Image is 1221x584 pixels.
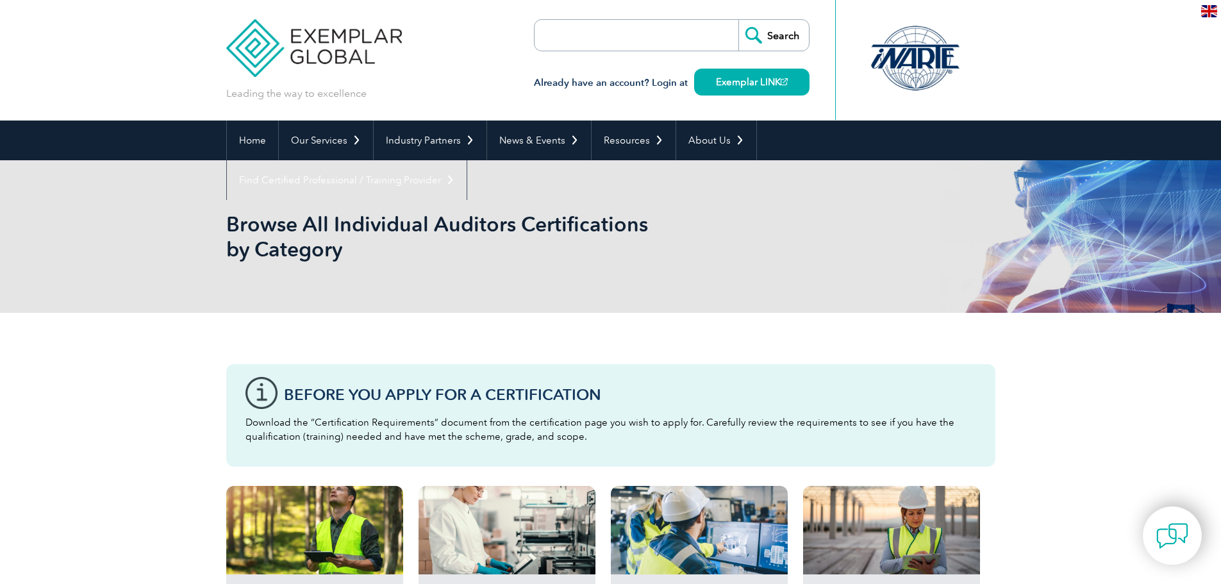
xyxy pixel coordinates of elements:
a: Exemplar LINK [694,69,810,96]
h1: Browse All Individual Auditors Certifications by Category [226,212,718,262]
a: About Us [676,121,756,160]
img: en [1201,5,1217,17]
a: Home [227,121,278,160]
a: Resources [592,121,676,160]
a: Find Certified Professional / Training Provider [227,160,467,200]
p: Download the “Certification Requirements” document from the certification page you wish to apply ... [245,415,976,444]
p: Leading the way to excellence [226,87,367,101]
h3: Before You Apply For a Certification [284,387,976,403]
h3: Already have an account? Login at [534,75,810,91]
img: contact-chat.png [1156,520,1188,552]
a: Industry Partners [374,121,486,160]
input: Search [738,20,809,51]
a: Our Services [279,121,373,160]
a: News & Events [487,121,591,160]
img: open_square.png [781,78,788,85]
